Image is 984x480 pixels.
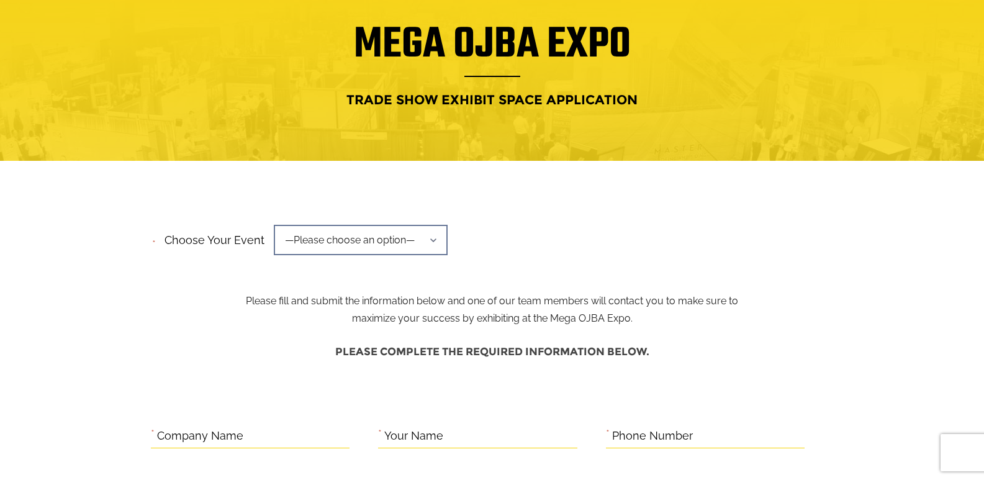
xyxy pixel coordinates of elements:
h4: Please complete the required information below. [151,340,834,364]
div: Minimize live chat window [204,6,233,36]
input: Enter your email address [16,152,227,179]
input: Enter your last name [16,115,227,142]
h4: Trade Show Exhibit Space Application [67,88,918,111]
em: Submit [182,383,225,399]
label: Choose your event [157,223,264,250]
textarea: Type your message and click 'Submit' [16,188,227,372]
label: Your Name [384,427,443,446]
label: Company Name [157,427,243,446]
h1: Mega OJBA Expo [67,27,918,77]
div: Leave a message [65,70,209,86]
label: Phone Number [612,427,693,446]
p: Please fill and submit the information below and one of our team members will contact you to make... [236,230,748,327]
span: —Please choose an option— [274,225,448,255]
